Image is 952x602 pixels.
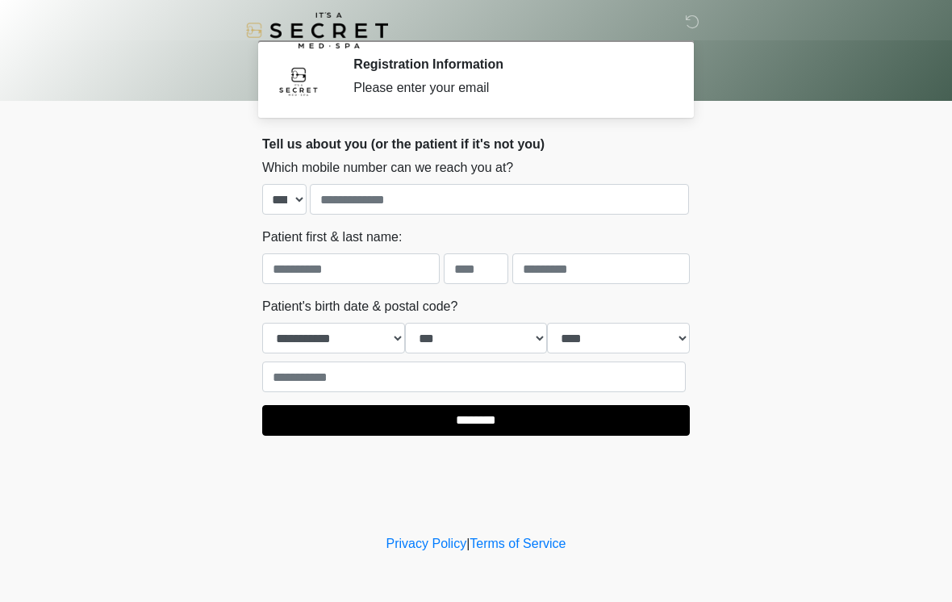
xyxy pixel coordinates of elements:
h2: Registration Information [353,56,666,72]
label: Patient first & last name: [262,228,402,247]
img: Agent Avatar [274,56,323,105]
a: | [466,537,470,550]
img: It's A Secret Med Spa Logo [246,12,388,48]
div: Please enter your email [353,78,666,98]
a: Terms of Service [470,537,566,550]
label: Which mobile number can we reach you at? [262,158,513,178]
a: Privacy Policy [386,537,467,550]
h2: Tell us about you (or the patient if it's not you) [262,136,690,152]
label: Patient's birth date & postal code? [262,297,457,316]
